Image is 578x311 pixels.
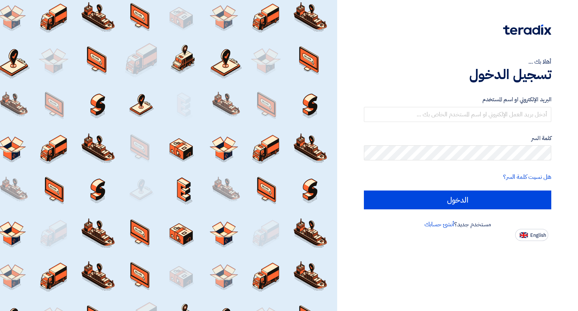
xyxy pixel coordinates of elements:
[364,107,551,122] input: أدخل بريد العمل الإلكتروني او اسم المستخدم الخاص بك ...
[364,191,551,209] input: الدخول
[364,66,551,83] h1: تسجيل الدخول
[503,24,551,35] img: Teradix logo
[364,134,551,143] label: كلمة السر
[515,229,548,241] button: English
[364,57,551,66] div: أهلا بك ...
[503,172,551,181] a: هل نسيت كلمة السر؟
[520,232,528,238] img: en-US.png
[364,220,551,229] div: مستخدم جديد؟
[530,233,546,238] span: English
[364,95,551,104] label: البريد الإلكتروني او اسم المستخدم
[424,220,454,229] a: أنشئ حسابك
